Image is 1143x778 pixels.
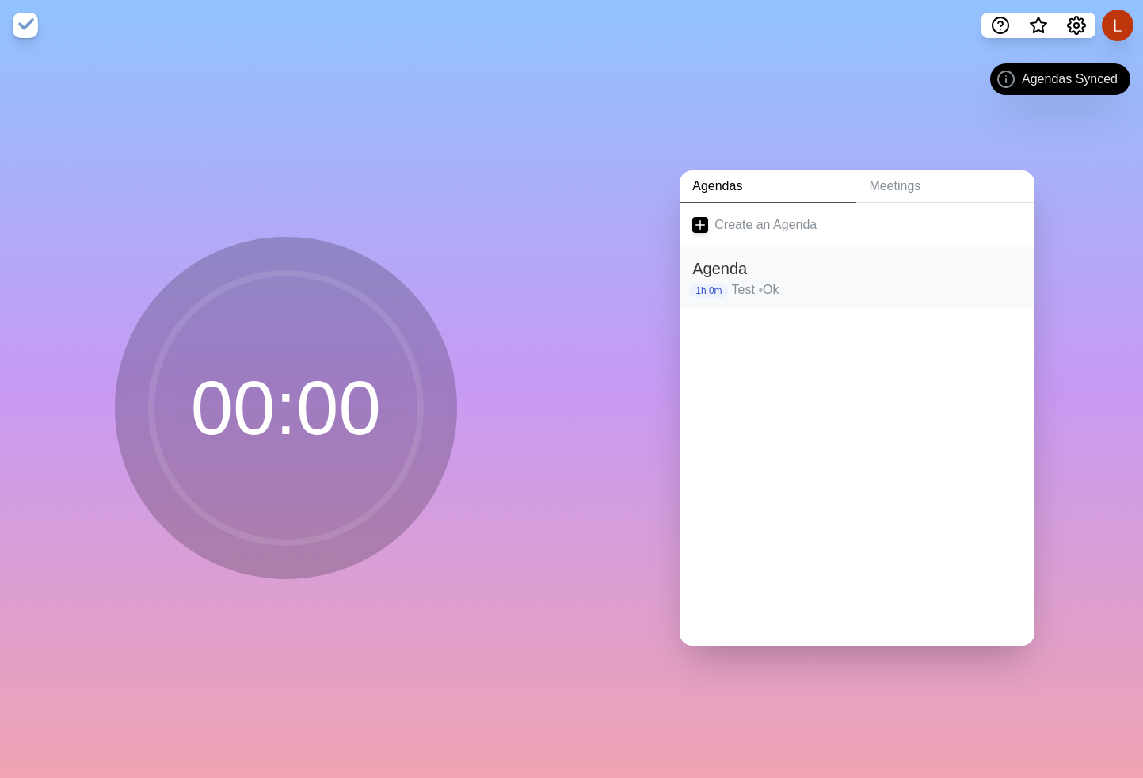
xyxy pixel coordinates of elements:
a: Meetings [856,170,1034,203]
a: Agendas [680,170,856,203]
span: Agendas Synced [1022,70,1118,89]
span: • [758,283,763,296]
button: Settings [1057,13,1095,38]
p: Test Ok [732,280,1023,299]
button: What’s new [1019,13,1057,38]
h2: Agenda [692,257,1022,280]
button: Help [981,13,1019,38]
a: Create an Agenda [680,203,1034,247]
img: timeblocks logo [13,13,38,38]
p: 1h 0m [689,284,728,298]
